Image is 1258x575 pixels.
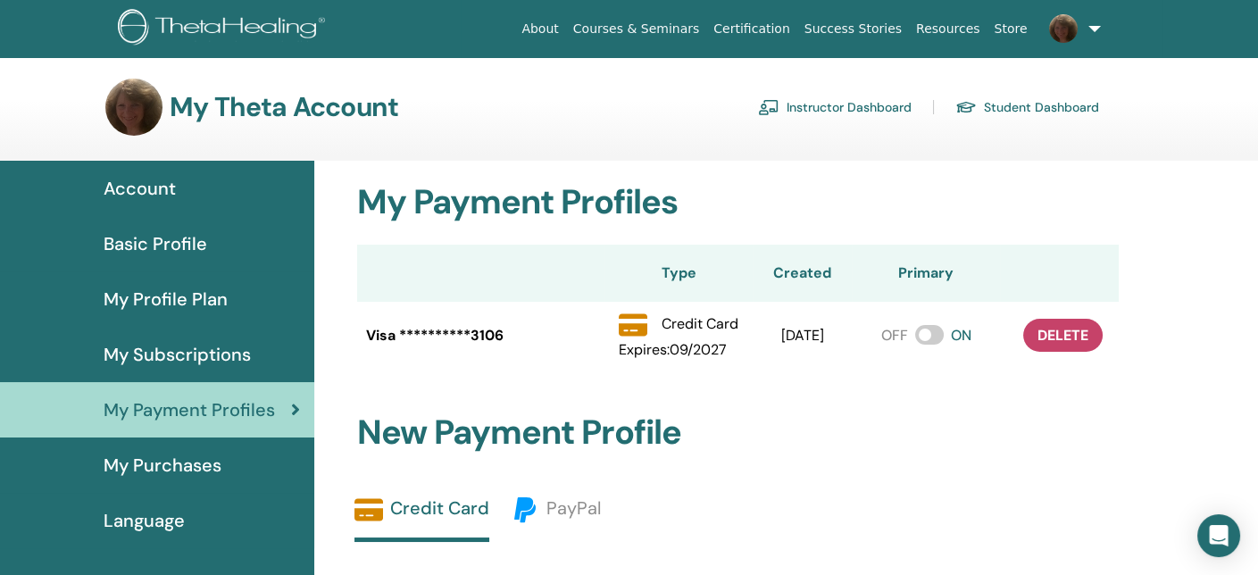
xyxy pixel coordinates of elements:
[566,12,707,46] a: Courses & Seminars
[797,12,909,46] a: Success Stories
[104,396,275,423] span: My Payment Profiles
[170,91,398,123] h3: My Theta Account
[104,507,185,534] span: Language
[955,100,977,115] img: graduation-cap.svg
[104,230,207,257] span: Basic Profile
[987,12,1035,46] a: Store
[753,245,852,302] th: Created
[1197,514,1240,557] div: Open Intercom Messenger
[104,341,251,368] span: My Subscriptions
[706,12,796,46] a: Certification
[354,496,489,542] a: Credit Card
[104,175,176,202] span: Account
[909,12,987,46] a: Resources
[1037,326,1088,345] span: delete
[104,452,221,479] span: My Purchases
[951,326,971,345] span: ON
[619,311,647,339] img: credit-card-solid.svg
[346,182,1129,223] h2: My Payment Profiles
[852,245,1000,302] th: Primary
[511,496,539,524] img: paypal.svg
[604,245,753,302] th: Type
[1023,319,1103,352] button: delete
[758,99,779,115] img: chalkboard-teacher.svg
[662,314,738,333] span: Credit Card
[546,496,601,520] span: PayPal
[1049,14,1078,43] img: default.jpg
[881,326,908,345] span: OFF
[354,496,383,524] img: credit-card-solid.svg
[619,339,738,361] p: Expires : 09 / 2027
[762,325,843,346] div: [DATE]
[346,412,1129,454] h2: New Payment Profile
[955,93,1099,121] a: Student Dashboard
[105,79,162,136] img: default.jpg
[118,9,331,49] img: logo.png
[514,12,565,46] a: About
[758,93,912,121] a: Instructor Dashboard
[104,286,228,312] span: My Profile Plan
